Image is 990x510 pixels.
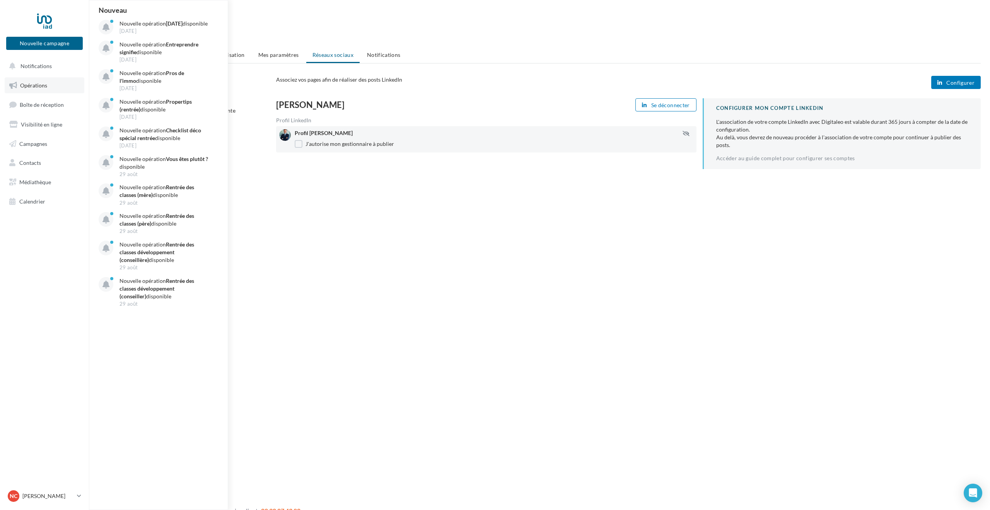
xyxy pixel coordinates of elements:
span: Notifications [20,63,52,69]
span: NC [10,492,17,500]
div: L'association de votre compte LinkedIn avec Digitaleo est valable durant 365 jours à compter de l... [716,118,968,149]
span: Configurer [946,80,975,86]
span: Mes paramètres [258,51,299,58]
div: Offre: IADESPRITLEGER [98,34,981,42]
a: NC [PERSON_NAME] [6,489,83,503]
a: Accéder au guide complet pour configurer ses comptes [716,155,855,161]
button: Nouvelle campagne [6,37,83,50]
div: Open Intercom Messenger [964,484,982,502]
span: Campagnes [19,140,47,147]
div: Référence client : 41IA6aVIAT - 670173 [98,26,981,33]
span: Se déconnecter [651,102,690,108]
a: Médiathèque [5,174,84,190]
span: Contacts [19,159,41,166]
button: Se déconnecter [635,98,696,111]
span: Médiathèque [19,179,51,185]
span: Calendrier [19,198,45,205]
span: Boîte de réception [20,101,64,108]
button: Configurer [931,76,981,89]
div: [PERSON_NAME] [276,101,483,109]
span: Profil [PERSON_NAME] [295,130,353,136]
div: CONFIGURER MON COMPTE LINKEDIN [716,104,968,112]
button: Notifications [5,58,81,74]
a: Contacts [5,155,84,171]
span: Opérations [20,82,47,89]
h1: Gérer mon compte [98,12,981,24]
div: Profil LinkedIn [276,118,696,123]
label: J'autorise mon gestionnaire à publier [295,140,394,148]
a: Campagnes [5,136,84,152]
a: Calendrier [5,193,84,210]
span: Notifications [367,51,401,58]
span: Visibilité en ligne [21,121,62,128]
a: Opérations [5,77,84,94]
a: Boîte de réception [5,96,84,113]
span: Associez vos pages afin de réaliser des posts LinkedIn [276,76,402,83]
a: Visibilité en ligne [5,116,84,133]
p: [PERSON_NAME] [22,492,74,500]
